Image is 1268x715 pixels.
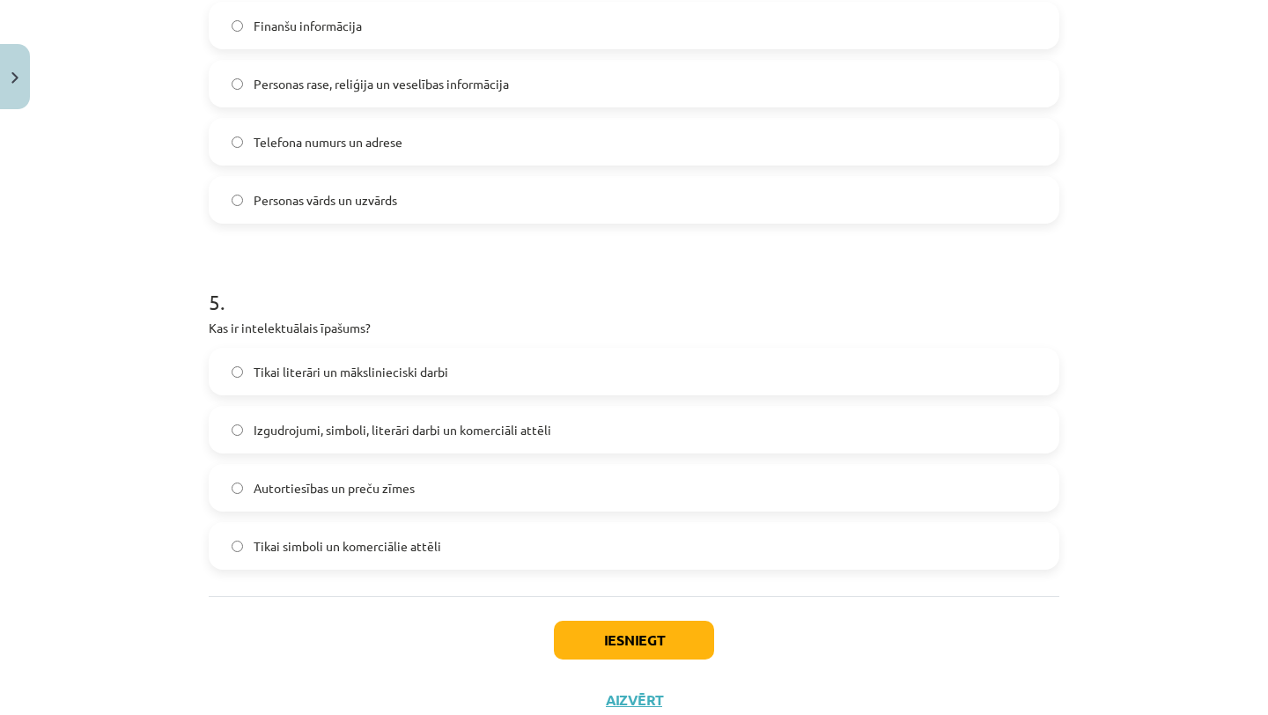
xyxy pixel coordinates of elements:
input: Personas rase, reliģija un veselības informācija [232,78,243,90]
span: Tikai simboli un komerciālie attēli [254,537,441,556]
img: icon-close-lesson-0947bae3869378f0d4975bcd49f059093ad1ed9edebbc8119c70593378902aed.svg [11,72,18,84]
p: Kas ir intelektuālais īpašums? [209,319,1059,337]
input: Izgudrojumi, simboli, literāri darbi un komerciāli attēli [232,424,243,436]
input: Autortiesības un preču zīmes [232,483,243,494]
input: Tikai literāri un mākslinieciski darbi [232,366,243,378]
button: Aizvērt [601,691,667,709]
input: Personas vārds un uzvārds [232,195,243,206]
input: Tikai simboli un komerciālie attēli [232,541,243,552]
span: Izgudrojumi, simboli, literāri darbi un komerciāli attēli [254,421,551,439]
span: Tikai literāri un mākslinieciski darbi [254,363,448,381]
input: Telefona numurs un adrese [232,136,243,148]
span: Telefona numurs un adrese [254,133,402,151]
h1: 5 . [209,259,1059,313]
span: Personas vārds un uzvārds [254,191,397,210]
span: Finanšu informācija [254,17,362,35]
span: Autortiesības un preču zīmes [254,479,415,498]
input: Finanšu informācija [232,20,243,32]
button: Iesniegt [554,621,714,660]
span: Personas rase, reliģija un veselības informācija [254,75,509,93]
